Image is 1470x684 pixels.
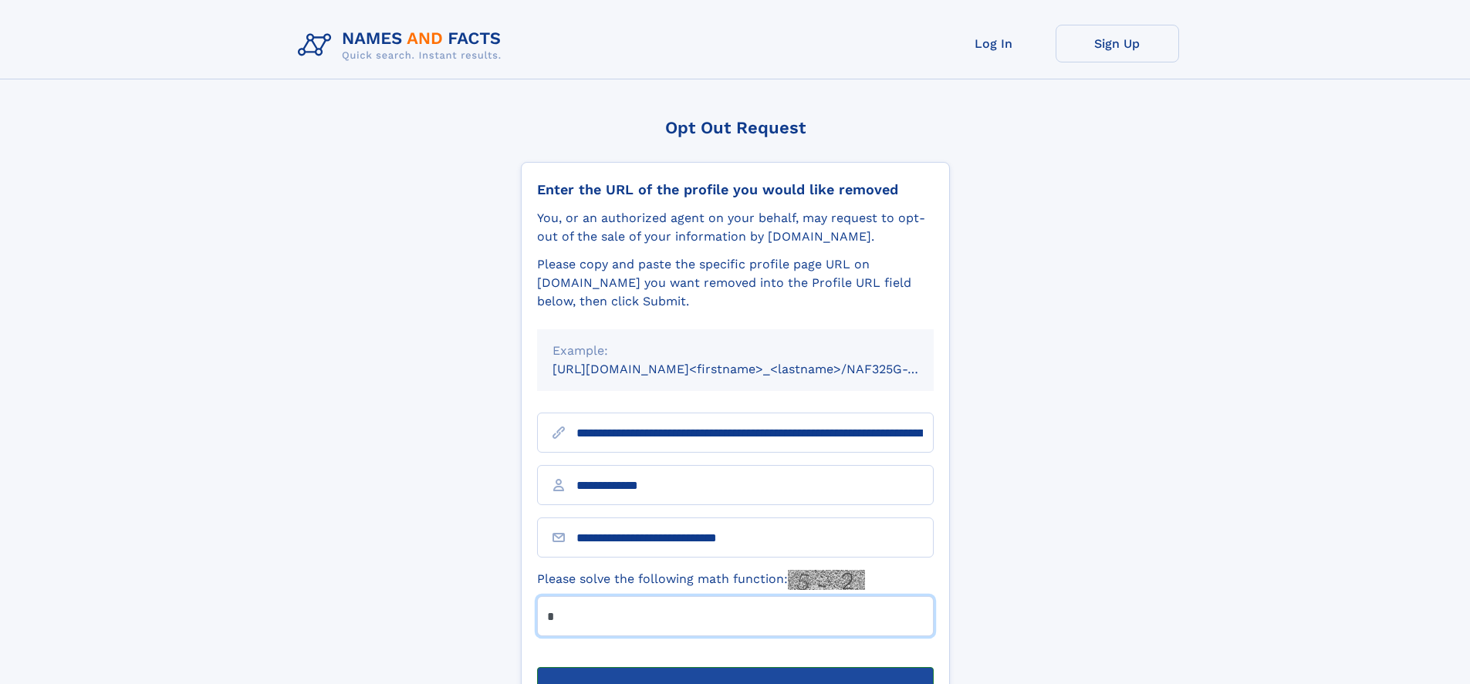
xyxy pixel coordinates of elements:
[537,209,934,246] div: You, or an authorized agent on your behalf, may request to opt-out of the sale of your informatio...
[553,362,963,376] small: [URL][DOMAIN_NAME]<firstname>_<lastname>/NAF325G-xxxxxxxx
[537,255,934,311] div: Please copy and paste the specific profile page URL on [DOMAIN_NAME] you want removed into the Pr...
[292,25,514,66] img: Logo Names and Facts
[537,570,865,590] label: Please solve the following math function:
[553,342,918,360] div: Example:
[1056,25,1179,62] a: Sign Up
[537,181,934,198] div: Enter the URL of the profile you would like removed
[932,25,1056,62] a: Log In
[521,118,950,137] div: Opt Out Request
